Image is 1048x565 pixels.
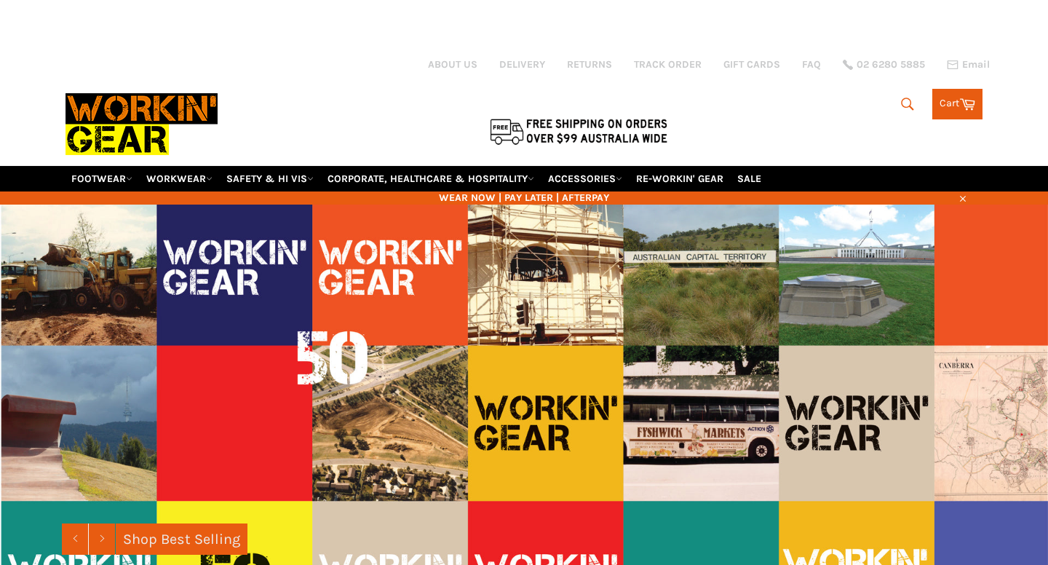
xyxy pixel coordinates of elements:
a: SALE [731,166,767,191]
a: GIFT CARDS [723,58,780,71]
a: Shop Best Selling [116,523,247,555]
a: CORPORATE, HEALTHCARE & HOSPITALITY [322,166,540,191]
a: TRACK ORDER [634,58,702,71]
a: ABOUT US [428,58,477,71]
a: DELIVERY [499,58,545,71]
span: 02 6280 5885 [857,60,925,70]
a: Email [947,59,990,71]
a: 02 6280 5885 [843,60,925,70]
img: Workin Gear leaders in Workwear, Safety Boots, PPE, Uniforms. Australia's No.1 in Workwear [65,83,218,165]
span: WEAR NOW | PAY LATER | AFTERPAY [65,191,982,205]
a: FOOTWEAR [65,166,138,191]
span: Email [962,60,990,70]
a: ACCESSORIES [542,166,628,191]
a: FAQ [802,58,821,71]
a: SAFETY & HI VIS [221,166,319,191]
a: RETURNS [567,58,612,71]
a: RE-WORKIN' GEAR [630,166,729,191]
a: Cart [932,89,982,119]
a: WORKWEAR [140,166,218,191]
img: Flat $9.95 shipping Australia wide [488,116,670,146]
